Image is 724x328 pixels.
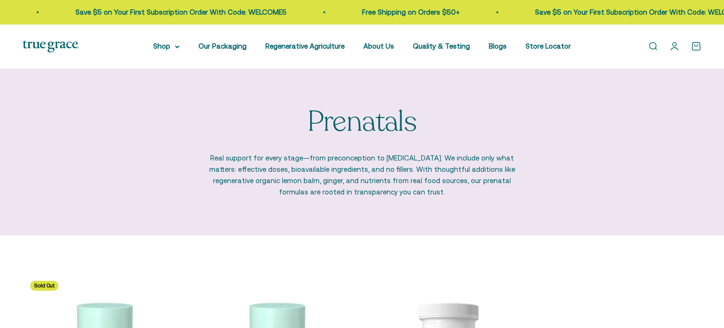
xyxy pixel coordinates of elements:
a: Regenerative Agriculture [265,42,345,50]
a: Quality & Testing [413,42,470,50]
p: Real support for every stage—from preconception to [MEDICAL_DATA]. We include only what matters: ... [209,152,515,198]
summary: Shop [153,41,180,52]
p: Prenatals [307,106,417,137]
a: Free Shipping on Orders $50+ [361,8,458,16]
a: About Us [363,42,394,50]
a: Blogs [489,42,507,50]
p: Save $5 on Your First Subscription Order With Code: WELCOME5 [74,7,285,18]
a: Our Packaging [198,42,247,50]
a: Store Locator [526,42,571,50]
